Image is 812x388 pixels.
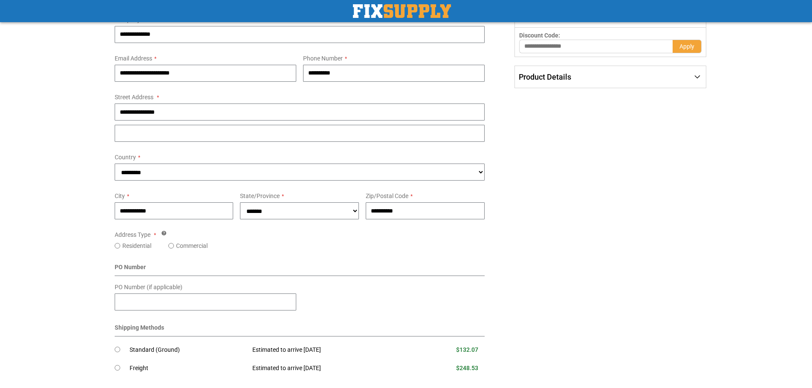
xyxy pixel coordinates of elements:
[176,241,208,250] label: Commercial
[456,365,478,371] span: $248.53
[115,284,182,290] span: PO Number (if applicable)
[246,341,413,359] td: Estimated to arrive [DATE]
[115,154,136,161] span: Country
[519,72,571,81] span: Product Details
[115,263,485,276] div: PO Number
[366,193,408,199] span: Zip/Postal Code
[122,241,151,250] label: Residential
[130,359,246,378] td: Freight
[353,4,451,18] img: Fix Industrial Supply
[115,16,140,23] span: Company
[115,193,125,199] span: City
[456,346,478,353] span: $132.07
[303,55,343,62] span: Phone Number
[115,323,485,336] div: Shipping Methods
[240,193,280,199] span: State/Province
[679,43,694,50] span: Apply
[246,359,413,378] td: Estimated to arrive [DATE]
[519,32,560,39] span: Discount Code:
[353,4,451,18] a: store logo
[130,341,246,359] td: Standard (Ground)
[115,55,152,62] span: Email Address
[115,94,153,101] span: Street Address
[115,231,150,238] span: Address Type
[673,40,702,53] button: Apply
